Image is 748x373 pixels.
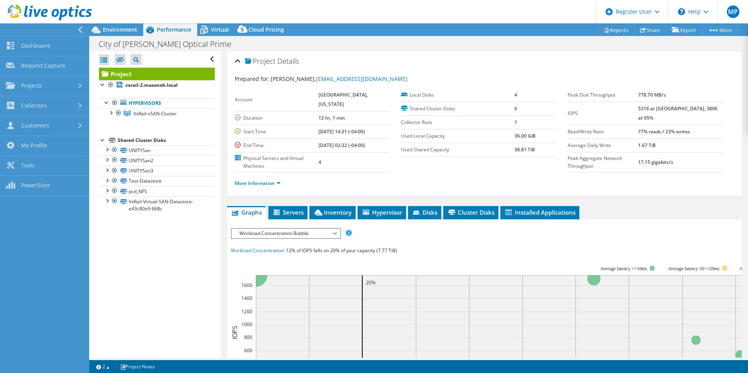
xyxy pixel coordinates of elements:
span: Disks [412,208,437,216]
label: Peak Aggregate Network Throughput [568,154,638,170]
a: Test-Datastore [99,176,215,186]
span: 12% of IOPS falls on 20% of your capacity (7.77 TiB) [286,247,397,254]
text: 800 [244,334,252,341]
b: 1 [514,119,517,126]
svg: \n [678,8,685,15]
text: IOPS [230,326,239,339]
b: 4 [318,159,321,165]
label: Start Time [235,128,318,136]
span: Virtual [211,26,229,33]
a: UNITYSan [99,145,215,155]
span: Performance [157,26,191,33]
label: End Time [235,142,318,149]
b: 5316 at [GEOGRAPHIC_DATA], 3896 at 95% [638,105,717,121]
b: 77% reads / 23% writes [638,128,690,135]
b: 1.67 TiB [638,142,656,149]
text: 1400 [241,295,252,301]
a: Project Notes [115,362,160,371]
text: 20% [366,279,376,286]
b: [DATE] 14:31 (-04:00) [318,128,365,135]
a: Hypervisors [99,98,215,108]
span: Hypervisor [361,208,402,216]
span: Details [277,56,299,66]
a: vxrail-2.masonoh.local [99,80,215,90]
label: Local Disks [401,91,514,99]
label: Read/Write Ratio [568,128,638,136]
label: Used Shared Capacity [401,146,514,154]
span: VxRail-vSAN-Cluster [133,110,177,117]
span: Project [245,57,275,65]
a: Reports [597,24,635,36]
span: Installed Applications [504,208,575,216]
b: 6 [514,105,517,112]
a: pcd_NFS [99,186,215,196]
a: VxRail-Virtual-SAN-Datastore-e43c80e9-668c [99,196,215,213]
b: 38.81 TiB [514,146,535,153]
a: Project [99,68,215,80]
span: Workload Concentration: [231,247,285,254]
span: Cluster Disks [447,208,494,216]
text: 1000 [241,321,252,328]
label: Used Local Capacity [401,132,514,140]
span: Graphs [231,208,262,216]
h1: City of [PERSON_NAME] Optical Prime [95,40,243,48]
label: Duration [235,114,318,122]
span: Cloud Pricing [248,26,284,33]
a: Share [634,24,666,36]
label: Physical Servers and Virtual Machines [235,154,318,170]
label: Account [235,96,318,104]
div: Shared Cluster Disks [118,136,215,145]
text: 600 [244,347,252,354]
tspan: Average latency <=10ms [600,266,647,271]
b: 17.15 gigabits/s [638,159,673,165]
a: UNITYSan3 [99,166,215,176]
a: Export [666,24,702,36]
label: Average Daily Write [568,142,638,149]
b: vxrail-2.masonoh.local [125,82,178,88]
text: 1600 [241,282,252,289]
label: Shared Cluster Disks [401,105,514,113]
a: [EMAIL_ADDRESS][DOMAIN_NAME] [316,75,408,82]
label: Prepared for: [235,75,270,82]
b: [GEOGRAPHIC_DATA], [US_STATE] [318,91,368,108]
text: 1200 [241,308,252,315]
a: 2 [91,362,115,371]
a: More [702,24,738,36]
b: 36.00 GiB [514,133,536,139]
span: Workload Concentration Bubble [236,229,336,238]
b: 778.70 MB/s [638,91,666,98]
tspan: Average latency 10<=20ms [668,266,719,271]
span: Inventory [313,208,352,216]
span: Servers [272,208,304,216]
a: UNITYSan2 [99,155,215,165]
span: [PERSON_NAME], [271,75,408,82]
span: MP [727,5,739,18]
a: More Information [235,180,280,186]
b: 4 [514,91,517,98]
span: Environment [103,26,137,33]
label: IOPS [568,109,638,117]
b: 12 hr, 1 min [318,115,345,121]
label: Collector Runs [401,118,514,126]
a: VxRail-vSAN-Cluster [99,108,215,118]
label: Peak Disk Throughput [568,91,638,99]
b: [DATE] 02:32 (-04:00) [318,142,365,149]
